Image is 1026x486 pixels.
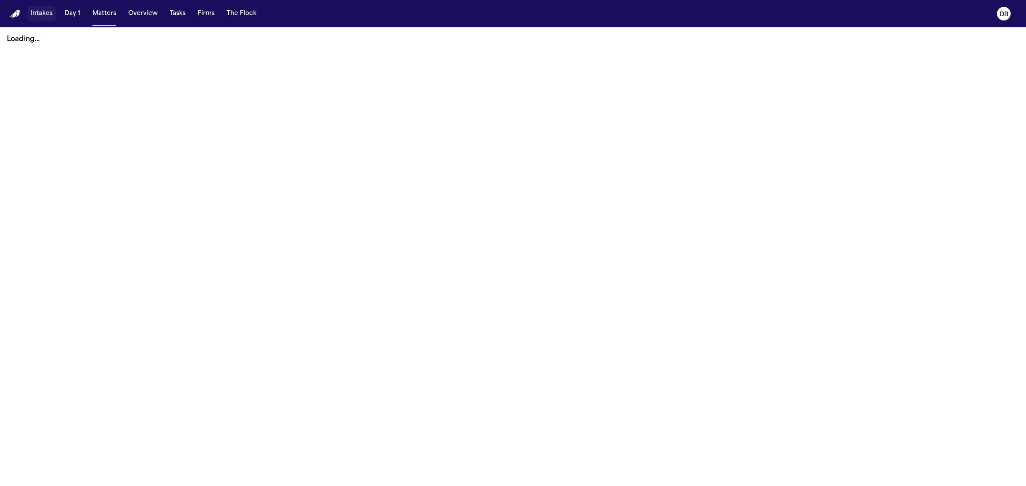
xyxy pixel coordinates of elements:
[10,10,21,18] img: Finch Logo
[223,6,260,21] button: The Flock
[61,6,84,21] button: Day 1
[166,6,189,21] button: Tasks
[7,34,1019,44] p: Loading...
[125,6,161,21] button: Overview
[27,6,56,21] button: Intakes
[10,10,21,18] a: Home
[89,6,120,21] button: Matters
[194,6,218,21] button: Firms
